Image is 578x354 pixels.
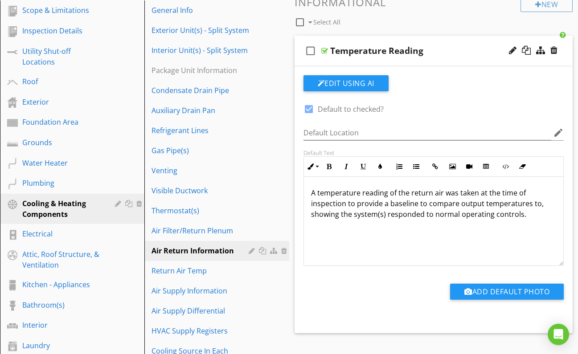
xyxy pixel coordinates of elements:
[478,158,495,175] button: Insert Table
[22,117,102,127] div: Foundation Area
[152,25,251,36] div: Exterior Unit(s) - Split System
[303,126,552,140] input: Default Location
[514,158,531,175] button: Clear Formatting
[22,340,102,351] div: Laundry
[22,198,102,220] div: Cooling & Heating Components
[152,185,251,196] div: Visible Ductwork
[22,97,102,107] div: Exterior
[22,249,102,270] div: Attic, Roof Structure, & Ventilation
[427,158,444,175] button: Insert Link (⌘K)
[318,105,384,114] label: Default to checked?
[22,137,102,148] div: Grounds
[22,25,102,36] div: Inspection Details
[355,158,372,175] button: Underline (⌘U)
[152,205,251,216] div: Thermostat(s)
[450,284,564,300] button: Add Default Photo
[303,149,564,156] div: Default Text
[22,158,102,168] div: Water Heater
[152,125,251,136] div: Refrigerant Lines
[152,165,251,176] div: Venting
[22,178,102,188] div: Plumbing
[22,228,102,239] div: Electrical
[152,225,251,236] div: Air Filter/Return Plenum
[303,40,318,61] i: check_box_outline_blank
[338,158,355,175] button: Italic (⌘I)
[303,75,389,91] button: Edit Using AI
[321,158,338,175] button: Bold (⌘B)
[22,46,102,67] div: Utility Shut-off Locations
[152,45,251,56] div: Interior Unit(s) - Split System
[304,158,321,175] button: Inline Style
[22,76,102,87] div: Roof
[22,5,102,16] div: Scope & Limitations
[152,85,251,96] div: Condensate Drain Pipe
[372,158,389,175] button: Colors
[152,326,251,336] div: HVAC Supply Registers
[22,279,102,290] div: Kitchen - Appliances
[330,45,423,56] div: Temperature Reading
[408,158,425,175] button: Unordered List
[152,285,251,296] div: Air Supply Information
[152,305,251,316] div: Air Supply Differential
[313,18,340,26] span: Select All
[22,320,102,330] div: Interior
[152,265,251,276] div: Return Air Temp
[152,65,251,76] div: Package Unit Information
[152,5,251,16] div: General Info
[548,324,569,345] div: Open Intercom Messenger
[152,245,251,256] div: Air Return Information
[553,127,564,138] i: edit
[152,105,251,116] div: Auxiliary Drain Pan
[497,158,514,175] button: Code View
[391,158,408,175] button: Ordered List
[152,145,251,156] div: Gas Pipe(s)
[311,187,557,220] p: A temperature reading of the return air was taken at the time of inspection to provide a baseline...
[22,300,102,310] div: Bathroom(s)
